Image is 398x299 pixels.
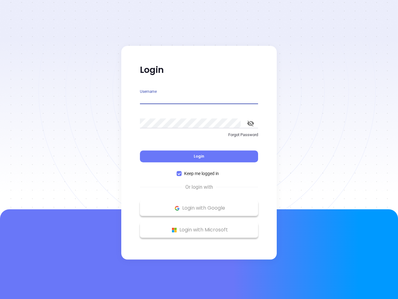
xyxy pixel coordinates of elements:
[140,132,258,143] a: Forgot Password
[140,132,258,138] p: Forgot Password
[140,90,157,93] label: Username
[143,203,255,213] p: Login with Google
[182,183,216,191] span: Or login with
[143,225,255,235] p: Login with Microsoft
[140,150,258,162] button: Login
[182,170,221,177] span: Keep me logged in
[140,64,258,76] p: Login
[140,200,258,216] button: Google Logo Login with Google
[194,154,204,159] span: Login
[243,116,258,131] button: toggle password visibility
[140,222,258,238] button: Microsoft Logo Login with Microsoft
[170,226,178,234] img: Microsoft Logo
[173,204,181,212] img: Google Logo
